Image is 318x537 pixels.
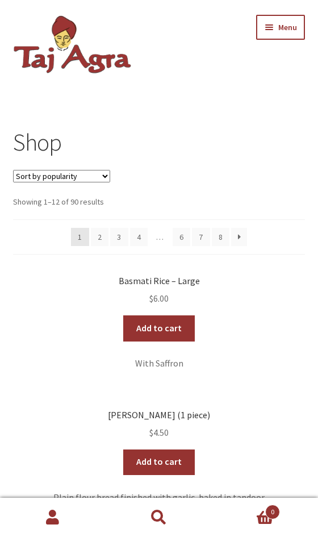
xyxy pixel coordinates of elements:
[256,15,305,40] button: Menu
[110,228,128,246] a: Page 3
[13,128,306,157] h1: Shop
[149,427,153,438] span: $
[130,228,148,246] a: Page 4
[106,498,212,537] a: Search
[265,505,280,519] span: 0
[149,293,169,304] bdi: 6.00
[212,228,230,246] a: Page 8
[71,228,89,246] span: Page 1
[231,228,247,246] a: →
[123,315,194,342] a: Add to cart: “Basmati Rice - Large”
[13,356,306,371] p: With Saffron
[212,498,318,537] a: Cart0
[13,15,132,74] img: Dickson | Taj Agra Indian Restaurant
[149,427,169,438] bdi: 4.50
[13,410,306,421] h2: [PERSON_NAME] (1 piece)
[13,195,306,209] p: Showing 1–12 of 90 results
[149,228,171,246] span: …
[13,276,306,306] a: Basmati Rice – Large $6.00
[192,228,210,246] a: Page 7
[91,228,109,246] a: Page 2
[123,449,194,476] a: Add to cart: “Garlic Naan (1 piece)”
[13,219,306,255] nav: Product Pagination
[173,228,191,246] a: Page 6
[13,490,306,505] p: Plain flour bread finished with garlic, baked in tandoor
[13,410,306,440] a: [PERSON_NAME] (1 piece) $4.50
[278,22,297,32] span: Menu
[13,276,306,286] h2: Basmati Rice – Large
[149,293,153,304] span: $
[13,170,110,182] select: Shop order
